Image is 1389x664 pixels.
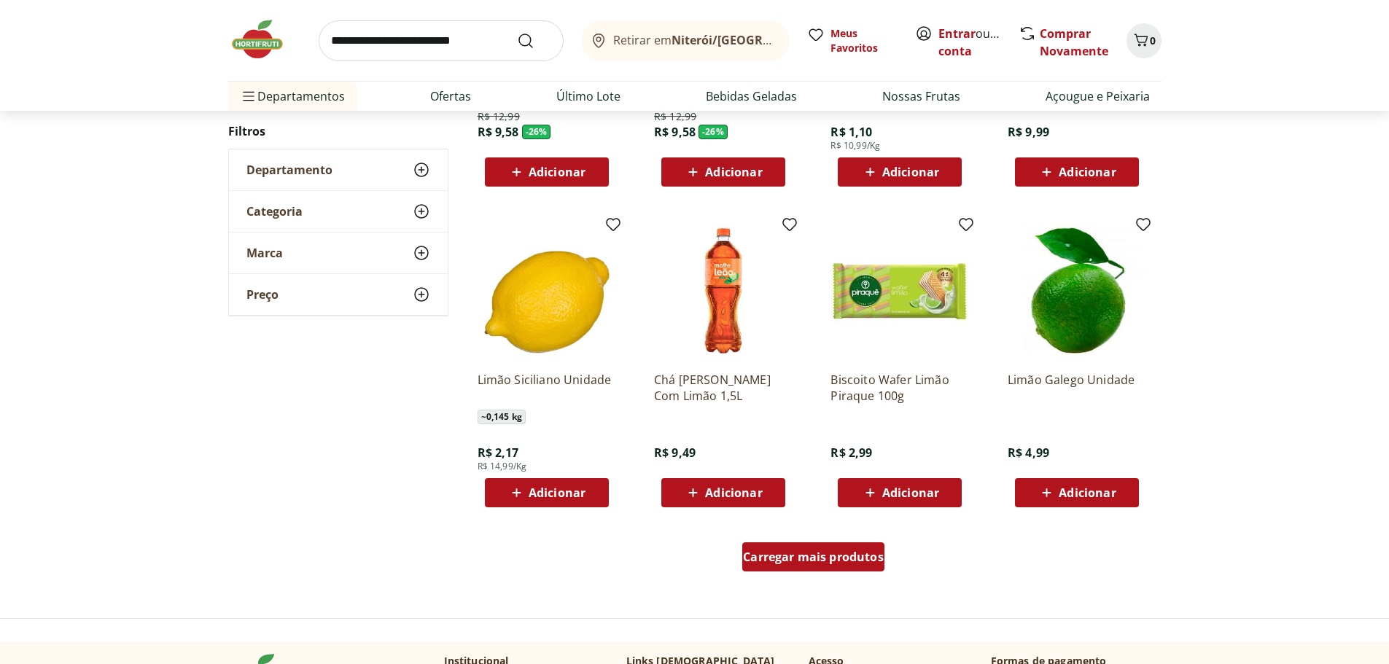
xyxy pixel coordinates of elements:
b: Niterói/[GEOGRAPHIC_DATA] [672,32,838,48]
span: Adicionar [529,166,585,178]
span: Adicionar [705,487,762,499]
span: R$ 10,99/Kg [830,140,880,152]
h2: Filtros [228,117,448,146]
a: Bebidas Geladas [706,87,797,105]
button: Preço [229,274,448,315]
button: Categoria [229,191,448,232]
span: Meus Favoritos [830,26,898,55]
span: Carregar mais produtos [743,551,884,563]
a: Meus Favoritos [807,26,898,55]
button: Menu [240,79,257,114]
a: Ofertas [430,87,471,105]
button: Adicionar [661,478,785,507]
span: Preço [246,287,279,302]
button: Carrinho [1127,23,1162,58]
img: Biscoito Wafer Limão Piraque 100g [830,222,969,360]
span: - 26 % [522,125,551,139]
button: Adicionar [838,157,962,187]
span: Departamento [246,163,332,177]
span: R$ 9,58 [654,124,696,140]
a: Último Lote [556,87,620,105]
span: R$ 9,49 [654,445,696,461]
a: Biscoito Wafer Limão Piraque 100g [830,372,969,404]
span: Retirar em [613,34,774,47]
a: Limão Siciliano Unidade [478,372,616,404]
span: Adicionar [1059,487,1116,499]
a: Chá [PERSON_NAME] Com Limão 1,5L [654,372,793,404]
span: 0 [1150,34,1156,47]
span: Adicionar [529,487,585,499]
span: R$ 9,58 [478,124,519,140]
button: Adicionar [485,478,609,507]
img: Chá Matte Leão Com Limão 1,5L [654,222,793,360]
a: Limão Galego Unidade [1008,372,1146,404]
img: Limão Galego Unidade [1008,222,1146,360]
a: Comprar Novamente [1040,26,1108,59]
img: Hortifruti [228,17,301,61]
a: Açougue e Peixaria [1046,87,1150,105]
span: Adicionar [1059,166,1116,178]
a: Nossas Frutas [882,87,960,105]
span: R$ 1,10 [830,124,872,140]
img: Limão Siciliano Unidade [478,222,616,360]
input: search [319,20,564,61]
span: ou [938,25,1003,60]
span: - 26 % [699,125,728,139]
button: Adicionar [1015,478,1139,507]
span: R$ 9,99 [1008,124,1049,140]
a: Entrar [938,26,976,42]
button: Retirar emNiterói/[GEOGRAPHIC_DATA] [581,20,790,61]
button: Marca [229,233,448,273]
span: Departamentos [240,79,345,114]
span: R$ 2,99 [830,445,872,461]
span: Adicionar [882,166,939,178]
span: R$ 14,99/Kg [478,461,527,472]
span: R$ 2,17 [478,445,519,461]
span: Adicionar [882,487,939,499]
a: Carregar mais produtos [742,542,884,577]
span: R$ 12,99 [478,109,520,124]
span: R$ 4,99 [1008,445,1049,461]
button: Adicionar [661,157,785,187]
button: Adicionar [485,157,609,187]
a: Criar conta [938,26,1019,59]
span: Categoria [246,204,303,219]
button: Adicionar [838,478,962,507]
span: R$ 12,99 [654,109,696,124]
span: Marca [246,246,283,260]
button: Adicionar [1015,157,1139,187]
span: Adicionar [705,166,762,178]
span: ~ 0,145 kg [478,410,526,424]
button: Submit Search [517,32,552,50]
button: Departamento [229,149,448,190]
